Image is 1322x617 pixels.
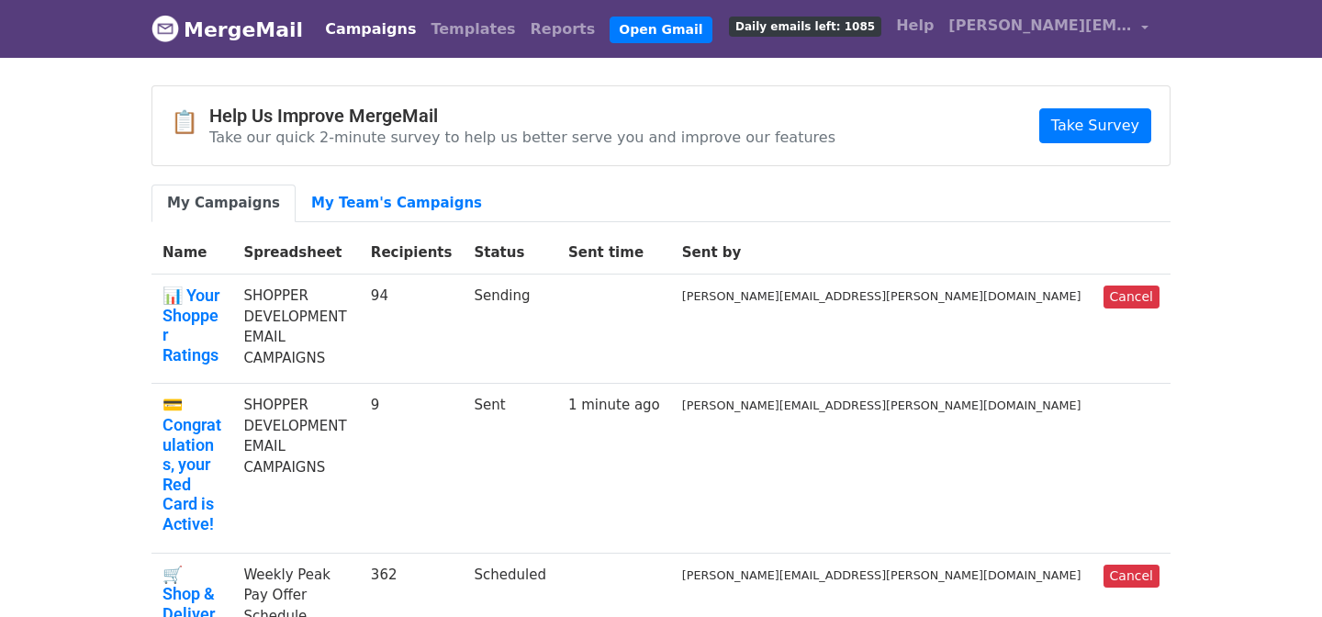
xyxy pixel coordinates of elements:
span: 📋 [171,109,209,136]
a: Take Survey [1039,108,1151,143]
a: Open Gmail [610,17,711,43]
span: [PERSON_NAME][EMAIL_ADDRESS][PERSON_NAME][DOMAIN_NAME] [948,15,1132,37]
small: [PERSON_NAME][EMAIL_ADDRESS][PERSON_NAME][DOMAIN_NAME] [682,398,1081,412]
span: Daily emails left: 1085 [729,17,881,37]
a: Cancel [1104,286,1160,308]
small: [PERSON_NAME][EMAIL_ADDRESS][PERSON_NAME][DOMAIN_NAME] [682,568,1081,582]
img: MergeMail logo [151,15,179,42]
td: SHOPPER DEVELOPMENT EMAIL CAMPAIGNS [232,384,359,553]
h4: Help Us Improve MergeMail [209,105,835,127]
th: Recipients [360,231,464,275]
td: Sending [463,275,556,384]
a: 📊 Your Shopper Ratings [162,286,221,365]
a: Reports [523,11,603,48]
th: Sent time [557,231,671,275]
a: Cancel [1104,565,1160,588]
td: 94 [360,275,464,384]
a: MergeMail [151,10,303,49]
a: 💳 Congratulations, your Red Card is Active! [162,395,221,533]
a: Templates [423,11,522,48]
th: Status [463,231,556,275]
th: Sent by [671,231,1092,275]
th: Name [151,231,232,275]
a: My Campaigns [151,185,296,222]
small: [PERSON_NAME][EMAIL_ADDRESS][PERSON_NAME][DOMAIN_NAME] [682,289,1081,303]
p: Take our quick 2-minute survey to help us better serve you and improve our features [209,128,835,147]
th: Spreadsheet [232,231,359,275]
td: 9 [360,384,464,553]
a: 1 minute ago [568,397,660,413]
a: [PERSON_NAME][EMAIL_ADDRESS][PERSON_NAME][DOMAIN_NAME] [941,7,1156,50]
td: Sent [463,384,556,553]
a: Daily emails left: 1085 [722,7,889,44]
a: Campaigns [318,11,423,48]
a: My Team's Campaigns [296,185,498,222]
td: SHOPPER DEVELOPMENT EMAIL CAMPAIGNS [232,275,359,384]
a: Help [889,7,941,44]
